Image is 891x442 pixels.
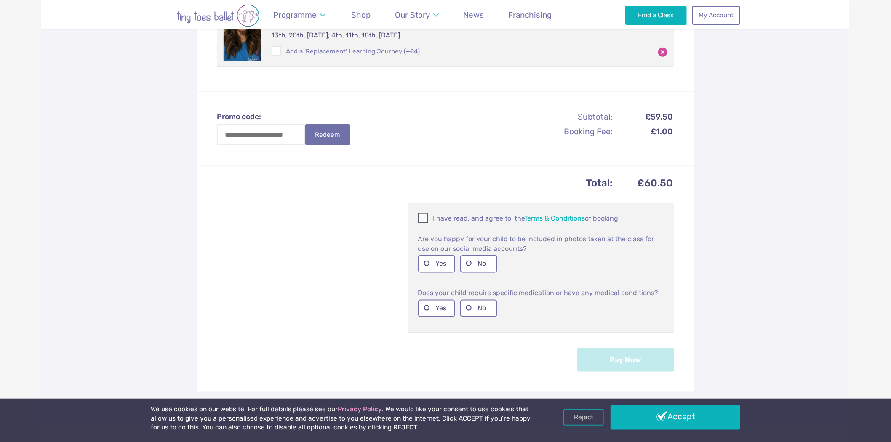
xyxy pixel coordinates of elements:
a: News [459,5,488,25]
a: Privacy Policy [338,405,382,413]
a: Our Story [391,5,443,25]
p: I have read, and agree to, the of booking. [418,213,664,223]
td: £60.50 [614,175,673,192]
a: Shop [347,5,375,25]
a: Accept [611,405,740,429]
th: Total: [218,175,614,192]
span: Our Story [395,10,430,20]
td: £1.00 [614,125,673,138]
a: Find a Class [625,6,687,24]
button: Redeem [305,124,350,145]
span: Franchising [509,10,552,20]
label: Promo code: [217,112,358,122]
label: Yes [418,255,455,272]
p: Does your child require specific medication or have any medical conditions? [418,288,664,298]
a: Franchising [504,5,556,25]
p: 13th, 20th, [DATE]; 4th, 11th, 18th, [DATE] [272,31,603,40]
span: News [463,10,484,20]
label: No [460,300,497,317]
th: Subtotal: [523,110,614,124]
img: tiny toes ballet [151,4,285,27]
p: Are you happy for your child to be included in photos taken at the class for use on our social me... [418,234,664,253]
td: £59.50 [614,110,673,124]
label: Add a 'Replacement' Learning Journey (+£4) [272,47,420,56]
button: Pay Now [577,348,674,372]
span: Programme [273,10,317,20]
label: No [460,255,497,272]
p: We use cookies on our website. For full details please see our . We would like your consent to us... [151,405,534,432]
a: Programme [269,5,329,25]
a: My Account [692,6,740,24]
a: Terms & Conditions [525,214,585,222]
a: Reject [563,409,604,425]
span: Shop [352,10,371,20]
label: Yes [418,300,455,317]
th: Booking Fee: [523,125,614,138]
